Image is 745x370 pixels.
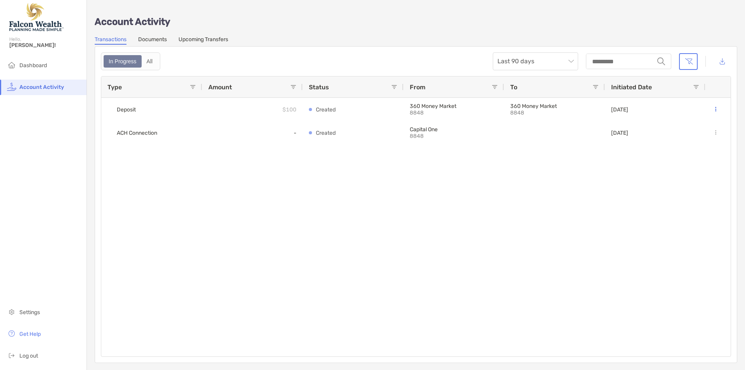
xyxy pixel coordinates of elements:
img: Falcon Wealth Planning Logo [9,3,64,31]
p: Account Activity [95,17,737,27]
img: household icon [7,60,16,69]
p: 8848 [410,133,464,139]
div: - [202,121,303,144]
button: Clear filters [679,53,698,70]
div: segmented control [101,52,160,70]
span: Type [107,83,122,91]
span: [PERSON_NAME]! [9,42,82,49]
p: 8848 [410,109,464,116]
p: $100 [282,105,296,115]
p: Capital One [410,126,498,133]
span: From [410,83,425,91]
p: 360 Money Market [510,103,599,109]
span: Dashboard [19,62,47,69]
span: Last 90 days [497,53,573,70]
span: ACH Connection [117,127,157,139]
span: Initiated Date [611,83,652,91]
span: Deposit [117,103,136,116]
img: settings icon [7,307,16,316]
img: get-help icon [7,329,16,338]
p: Created [316,128,336,138]
a: Documents [138,36,167,45]
img: logout icon [7,351,16,360]
span: Amount [208,83,232,91]
img: activity icon [7,82,16,91]
a: Transactions [95,36,126,45]
span: Account Activity [19,84,64,90]
a: Upcoming Transfers [178,36,228,45]
span: Get Help [19,331,41,337]
span: Status [309,83,329,91]
span: Settings [19,309,40,316]
span: Log out [19,353,38,359]
img: input icon [657,57,665,65]
p: Created [316,105,336,115]
div: In Progress [104,56,141,67]
span: To [510,83,517,91]
p: 8848 [510,109,565,116]
div: All [142,56,157,67]
p: [DATE] [611,106,628,113]
p: [DATE] [611,130,628,136]
p: 360 Money Market [410,103,498,109]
